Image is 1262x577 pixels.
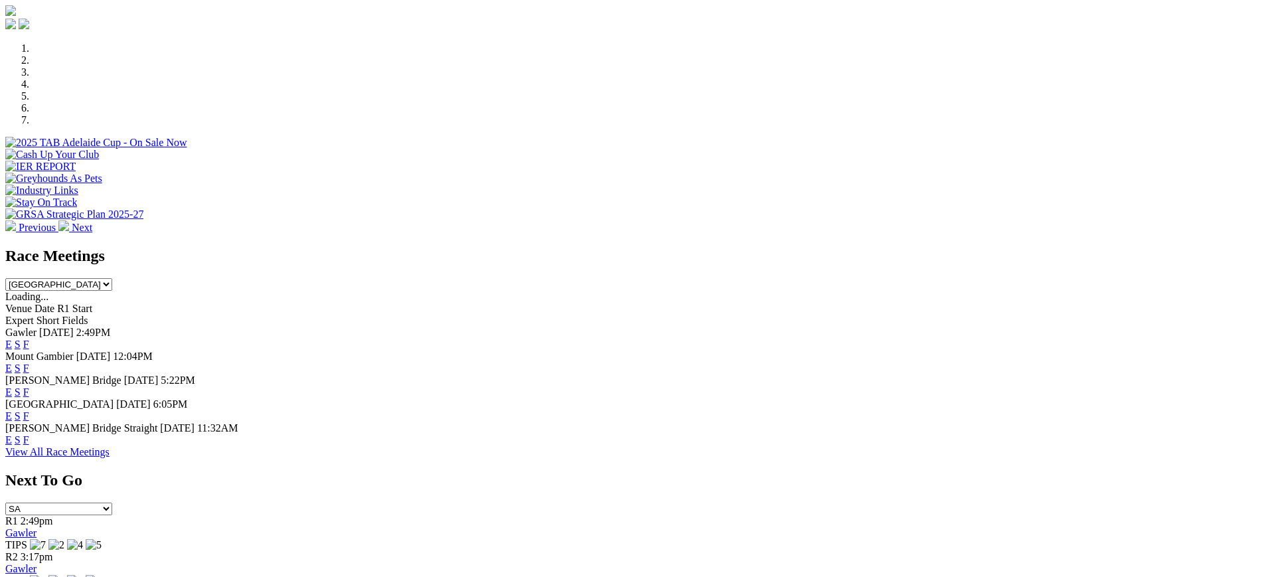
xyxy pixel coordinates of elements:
[124,374,159,386] span: [DATE]
[5,197,77,208] img: Stay On Track
[5,220,16,231] img: chevron-left-pager-white.svg
[5,386,12,398] a: E
[5,161,76,173] img: IER REPORT
[5,208,143,220] img: GRSA Strategic Plan 2025-27
[5,446,110,457] a: View All Race Meetings
[5,5,16,16] img: logo-grsa-white.png
[39,327,74,338] span: [DATE]
[5,551,18,562] span: R2
[5,515,18,527] span: R1
[19,19,29,29] img: twitter.svg
[67,539,83,551] img: 4
[113,351,153,362] span: 12:04PM
[23,339,29,350] a: F
[5,173,102,185] img: Greyhounds As Pets
[5,527,37,538] a: Gawler
[57,303,92,314] span: R1 Start
[5,563,37,574] a: Gawler
[5,137,187,149] img: 2025 TAB Adelaide Cup - On Sale Now
[5,303,32,314] span: Venue
[58,222,92,233] a: Next
[5,149,99,161] img: Cash Up Your Club
[5,422,157,434] span: [PERSON_NAME] Bridge Straight
[23,410,29,422] a: F
[30,539,46,551] img: 7
[5,374,121,386] span: [PERSON_NAME] Bridge
[15,339,21,350] a: S
[5,339,12,350] a: E
[48,539,64,551] img: 2
[76,351,111,362] span: [DATE]
[23,386,29,398] a: F
[5,291,48,302] span: Loading...
[62,315,88,326] span: Fields
[5,222,58,233] a: Previous
[21,551,53,562] span: 3:17pm
[15,386,21,398] a: S
[72,222,92,233] span: Next
[86,539,102,551] img: 5
[5,539,27,550] span: TIPS
[58,220,69,231] img: chevron-right-pager-white.svg
[15,410,21,422] a: S
[23,434,29,446] a: F
[5,19,16,29] img: facebook.svg
[5,471,1257,489] h2: Next To Go
[5,434,12,446] a: E
[35,303,54,314] span: Date
[5,185,78,197] img: Industry Links
[5,351,74,362] span: Mount Gambier
[15,434,21,446] a: S
[5,247,1257,265] h2: Race Meetings
[76,327,111,338] span: 2:49PM
[15,363,21,374] a: S
[5,327,37,338] span: Gawler
[5,315,34,326] span: Expert
[197,422,238,434] span: 11:32AM
[161,374,195,386] span: 5:22PM
[37,315,60,326] span: Short
[160,422,195,434] span: [DATE]
[153,398,188,410] span: 6:05PM
[5,398,114,410] span: [GEOGRAPHIC_DATA]
[5,410,12,422] a: E
[116,398,151,410] span: [DATE]
[19,222,56,233] span: Previous
[23,363,29,374] a: F
[21,515,53,527] span: 2:49pm
[5,363,12,374] a: E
